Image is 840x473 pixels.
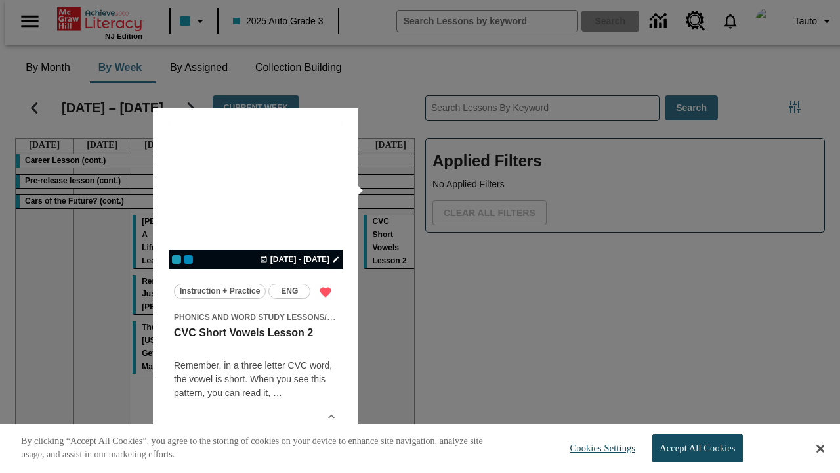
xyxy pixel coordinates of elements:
span: ENG [281,284,298,298]
span: CVC Short Vowels [327,313,395,322]
button: Instruction + Practice [174,284,266,299]
button: Cookies Settings [558,435,640,462]
span: [DATE] - [DATE] [270,254,329,265]
span: Instruction + Practice [180,284,260,298]
button: Accept All Cookies [652,434,742,462]
button: Close [816,443,824,455]
button: Oct 19 - Oct 19 Choose Dates [257,254,343,265]
p: Remember, in a three letter CVC word, the vowel is short. When you see this pattern, you can read... [174,359,337,400]
h3: CVC Short Vowels Lesson 2 [174,327,337,340]
p: By clicking “Accept All Cookies”, you agree to the storing of cookies on your device to enhance s... [21,435,504,461]
button: ENG [268,284,310,299]
h4: undefined [174,340,337,356]
div: OL 2025 Auto Grade 4 [184,255,193,264]
span: Phonics and Word Study Lessons [174,313,324,322]
span: … [273,388,282,398]
div: lesson details [169,122,343,428]
div: Current Class [172,255,181,264]
span: / [324,311,335,322]
span: Topic: Phonics and Word Study Lessons/CVC Short Vowels [174,310,337,324]
button: Remove from Favorites [314,281,337,304]
button: Show Details [322,407,341,426]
